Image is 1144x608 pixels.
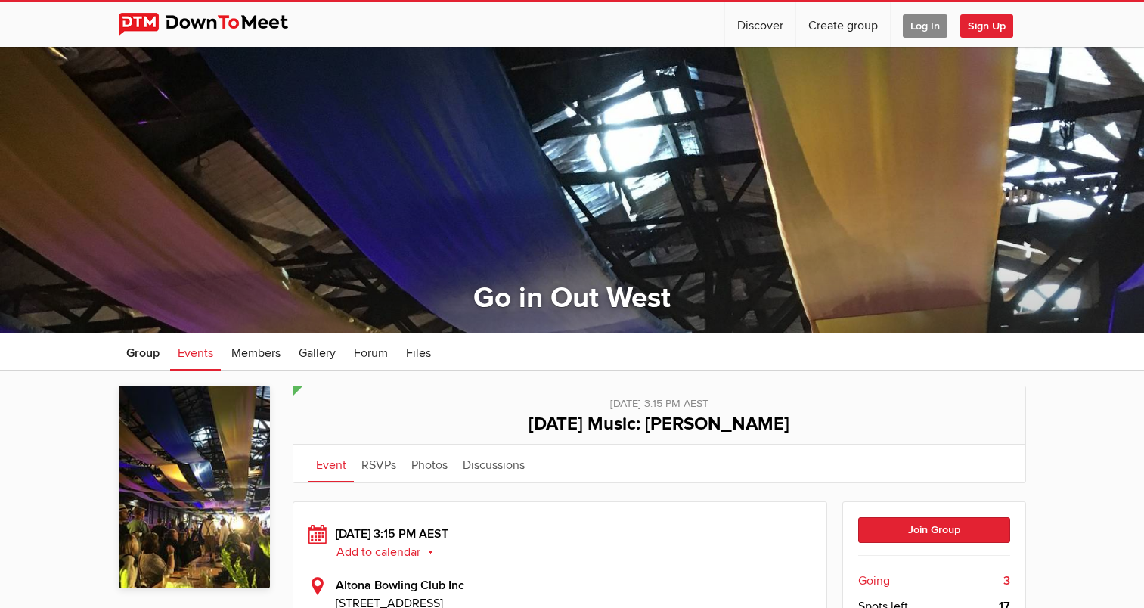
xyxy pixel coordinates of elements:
button: Add to calendar [336,545,445,559]
button: Join Group [858,517,1010,543]
img: Go in Out West [119,386,270,588]
a: Group [119,333,167,371]
span: Going [858,572,890,590]
a: Forum [346,333,395,371]
span: Sign Up [960,14,1013,38]
a: RSVPs [354,445,404,482]
span: Forum [354,346,388,361]
a: Create group [796,2,890,47]
a: Discover [725,2,795,47]
span: Gallery [299,346,336,361]
b: 3 [1003,572,1010,590]
a: Discussions [455,445,532,482]
a: Gallery [291,333,343,371]
span: Log In [903,14,947,38]
a: Photos [404,445,455,482]
a: Members [224,333,288,371]
span: Group [126,346,160,361]
div: [DATE] 3:15 PM AEST [308,386,1010,412]
a: Log In [891,2,960,47]
a: Go in Out West [473,281,671,315]
img: DownToMeet [119,13,312,36]
span: Members [231,346,281,361]
a: Events [170,333,221,371]
div: [DATE] 3:15 PM AEST [308,525,812,561]
a: Event [308,445,354,482]
span: Events [178,346,213,361]
span: Files [406,346,431,361]
b: Altona Bowling Club Inc [336,578,464,593]
a: Files [398,333,439,371]
span: [DATE] Music: [PERSON_NAME] [529,413,789,435]
a: Sign Up [960,2,1025,47]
